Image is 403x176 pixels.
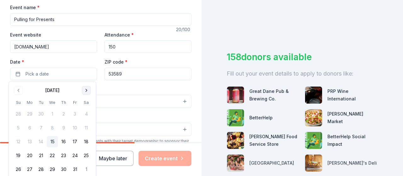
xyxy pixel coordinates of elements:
[305,109,322,126] img: photo for Metcalfe's Market
[45,87,60,94] div: [DATE]
[227,132,244,149] img: photo for Gordon Food Service Store
[81,136,92,147] button: 18
[227,69,378,79] div: Fill out your event details to apply to donors like:
[35,164,47,175] button: 28
[14,86,23,95] button: Go to previous month
[176,26,191,33] div: 20 /100
[58,164,69,175] button: 30
[10,13,191,26] input: Spring Fundraiser
[69,150,81,161] button: 24
[81,150,92,161] button: 25
[249,133,300,148] div: [PERSON_NAME] Food Service Store
[327,88,378,103] div: PRP Wine International
[105,32,134,38] label: Attendance
[227,50,378,64] div: 158 donors available
[35,150,47,161] button: 21
[13,99,24,106] th: Sunday
[327,110,378,125] div: [PERSON_NAME] Market
[227,87,244,104] img: photo for Great Dane Pub & Brewing Co.
[26,70,49,78] span: Pick a date
[47,150,58,161] button: 22
[82,86,91,95] button: Go to next month
[13,150,24,161] button: 19
[47,136,58,147] button: 15
[327,133,378,148] div: BetterHelp Social Impact
[81,99,92,106] th: Saturday
[105,40,191,53] input: 20
[93,151,133,166] button: Maybe later
[249,114,273,122] div: BetterHelp
[10,139,191,149] div: We use this information to help brands find events with their target demographic to sponsor their...
[249,88,300,103] div: Great Dane Pub & Brewing Co.
[10,32,41,38] label: Event website
[105,59,128,65] label: ZIP code
[69,164,81,175] button: 31
[47,99,58,106] th: Wednesday
[24,150,35,161] button: 20
[35,99,47,106] th: Tuesday
[69,136,81,147] button: 17
[10,123,191,136] button: Select
[305,132,322,149] img: photo for BetterHelp Social Impact
[24,99,35,106] th: Monday
[47,164,58,175] button: 29
[69,99,81,106] th: Friday
[10,40,97,53] input: https://www...
[10,68,97,80] button: Pick a date
[305,87,322,104] img: photo for PRP Wine International
[58,150,69,161] button: 23
[105,68,191,80] input: 12345 (U.S. only)
[58,99,69,106] th: Thursday
[10,4,40,11] label: Event name
[10,59,97,65] label: Date
[24,164,35,175] button: 27
[227,109,244,126] img: photo for BetterHelp
[58,136,69,147] button: 16
[13,164,24,175] button: 26
[10,95,191,108] button: Select
[81,164,92,175] button: 1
